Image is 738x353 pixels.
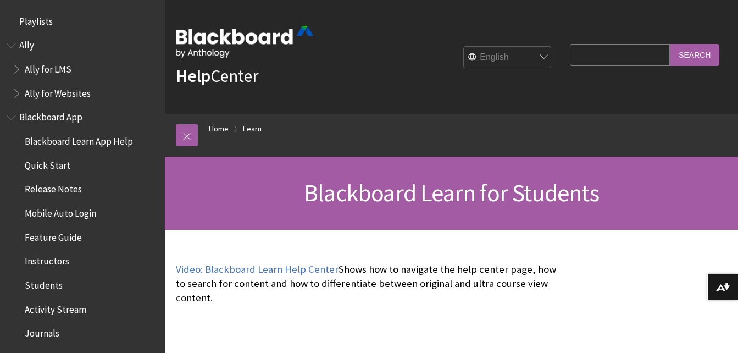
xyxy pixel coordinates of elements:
span: Instructors [25,252,69,267]
strong: Help [176,65,210,87]
span: Playlists [19,12,53,27]
span: Quick Start [25,156,70,171]
nav: Book outline for Playlists [7,12,158,31]
span: Ally [19,36,34,51]
span: Ally for Websites [25,84,91,99]
span: Blackboard Learn App Help [25,132,133,147]
span: Blackboard App [19,108,82,123]
span: Mobile Auto Login [25,204,96,219]
select: Site Language Selector [464,47,552,69]
input: Search [670,44,719,65]
a: Home [209,122,229,136]
span: Journals [25,324,59,339]
p: Shows how to navigate the help center page, how to search for content and how to differentiate be... [176,262,564,306]
a: Video: Blackboard Learn Help Center [176,263,339,276]
span: Release Notes [25,180,82,195]
span: Activity Stream [25,300,86,315]
a: Learn [243,122,262,136]
a: HelpCenter [176,65,258,87]
span: Blackboard Learn for Students [304,178,599,208]
nav: Book outline for Anthology Ally Help [7,36,158,103]
span: Ally for LMS [25,60,71,75]
img: Blackboard by Anthology [176,26,313,58]
span: Students [25,276,63,291]
span: Feature Guide [25,228,82,243]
